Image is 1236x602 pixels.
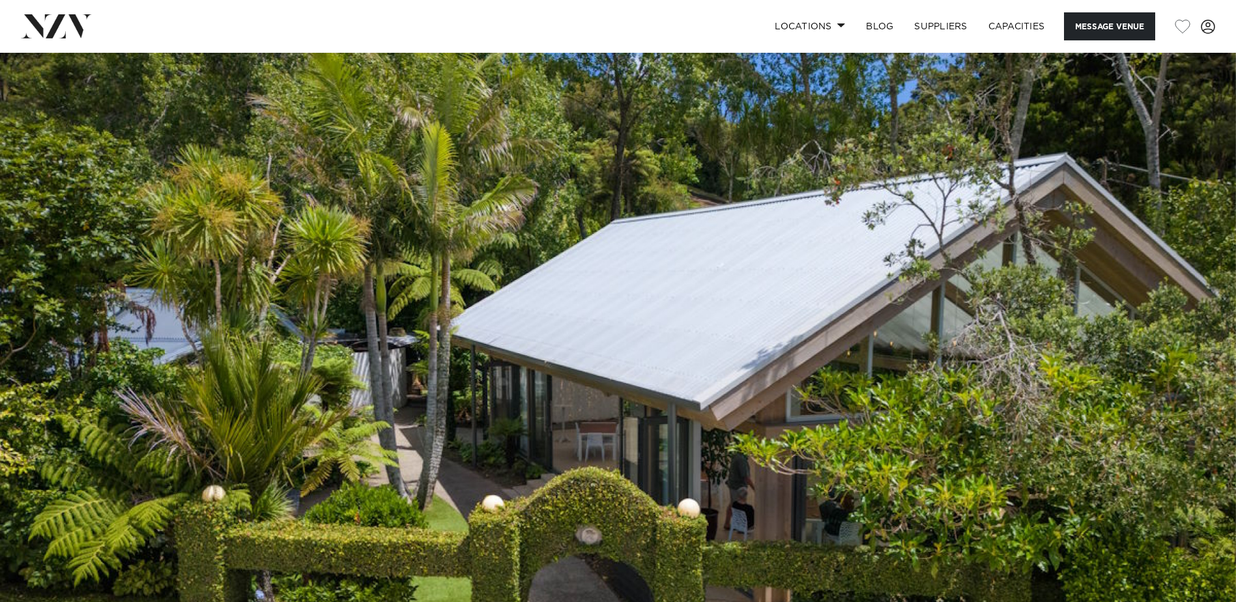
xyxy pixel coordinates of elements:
[978,12,1056,40] a: Capacities
[1064,12,1155,40] button: Message Venue
[855,12,904,40] a: BLOG
[904,12,977,40] a: SUPPLIERS
[764,12,855,40] a: Locations
[21,14,92,38] img: nzv-logo.png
